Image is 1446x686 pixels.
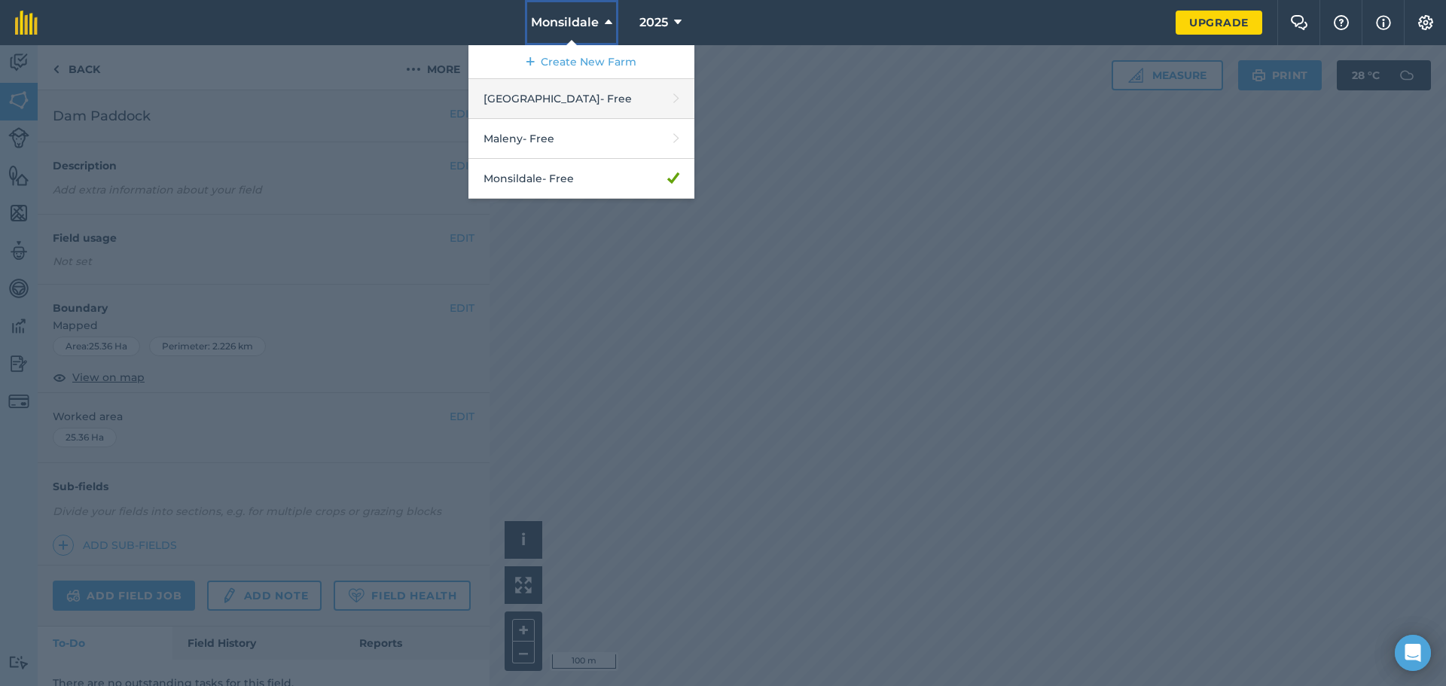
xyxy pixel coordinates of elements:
[468,159,694,199] a: Monsildale- Free
[639,14,668,32] span: 2025
[468,119,694,159] a: Maleny- Free
[468,45,694,79] a: Create New Farm
[15,11,38,35] img: fieldmargin Logo
[1395,635,1431,671] div: Open Intercom Messenger
[1290,15,1308,30] img: Two speech bubbles overlapping with the left bubble in the forefront
[1176,11,1262,35] a: Upgrade
[1417,15,1435,30] img: A cog icon
[1332,15,1350,30] img: A question mark icon
[468,79,694,119] a: [GEOGRAPHIC_DATA]- Free
[1376,14,1391,32] img: svg+xml;base64,PHN2ZyB4bWxucz0iaHR0cDovL3d3dy53My5vcmcvMjAwMC9zdmciIHdpZHRoPSIxNyIgaGVpZ2h0PSIxNy...
[531,14,599,32] span: Monsildale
